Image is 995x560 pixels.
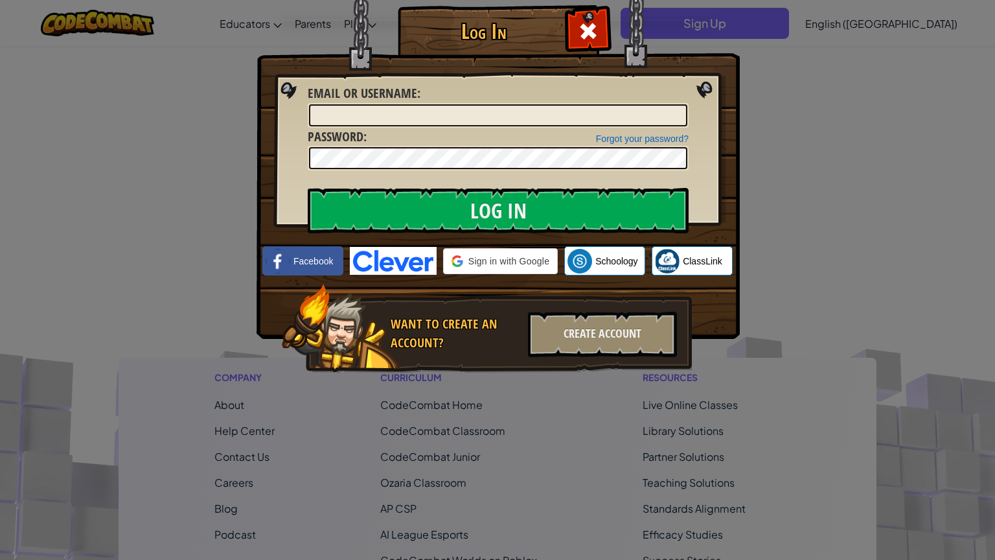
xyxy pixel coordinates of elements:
label: : [308,84,420,103]
span: Schoology [595,255,637,268]
div: Want to create an account? [391,315,520,352]
input: Log In [308,188,689,233]
span: Password [308,128,363,145]
img: clever-logo-blue.png [350,247,437,275]
h1: Log In [401,20,566,43]
span: Facebook [293,255,333,268]
span: Sign in with Google [468,255,549,268]
img: schoology.png [567,249,592,274]
img: classlink-logo-small.png [655,249,680,274]
img: facebook_small.png [266,249,290,274]
div: Create Account [528,312,677,357]
label: : [308,128,367,146]
span: ClassLink [683,255,722,268]
div: Sign in with Google [443,248,558,274]
span: Email or Username [308,84,417,102]
a: Forgot your password? [596,134,689,144]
